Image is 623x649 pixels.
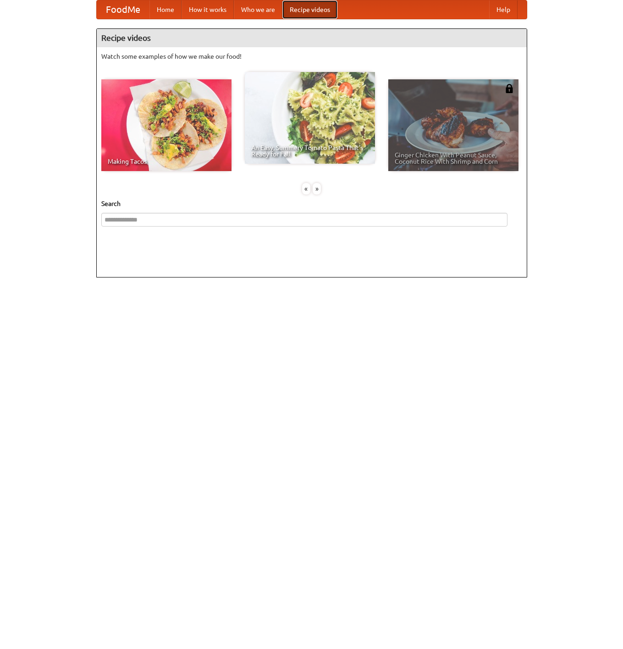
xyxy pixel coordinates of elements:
a: An Easy, Summery Tomato Pasta That's Ready for Fall [245,72,375,164]
h4: Recipe videos [97,29,527,47]
div: « [302,183,310,194]
div: » [313,183,321,194]
p: Watch some examples of how we make our food! [101,52,522,61]
img: 483408.png [505,84,514,93]
a: FoodMe [97,0,149,19]
a: Recipe videos [282,0,337,19]
a: Home [149,0,182,19]
a: Making Tacos [101,79,232,171]
span: An Easy, Summery Tomato Pasta That's Ready for Fall [251,144,369,157]
h5: Search [101,199,522,208]
a: How it works [182,0,234,19]
a: Help [489,0,518,19]
a: Who we are [234,0,282,19]
span: Making Tacos [108,158,225,165]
